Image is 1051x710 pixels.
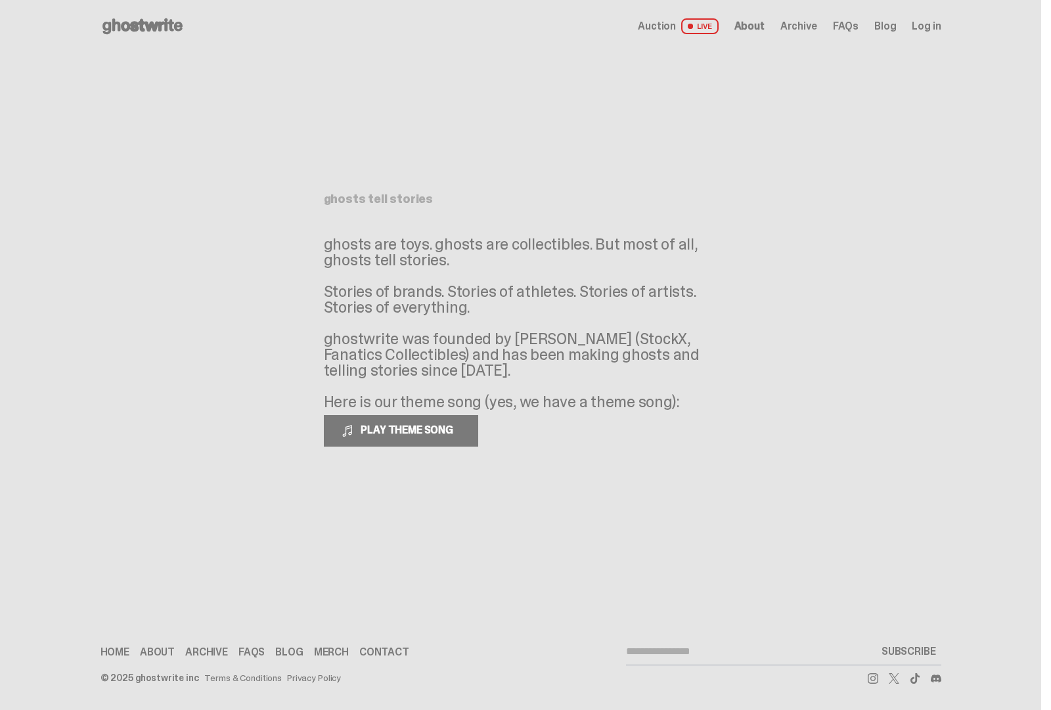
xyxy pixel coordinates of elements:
span: PLAY THEME SONG [355,423,461,437]
a: Blog [874,21,896,32]
span: LIVE [681,18,719,34]
h1: ghosts tell stories [324,193,718,205]
a: FAQs [833,21,859,32]
p: ghosts are toys. ghosts are collectibles. But most of all, ghosts tell stories. Stories of brands... [324,236,718,410]
a: Home [101,647,129,657]
a: FAQs [238,647,265,657]
a: Auction LIVE [638,18,718,34]
a: Archive [780,21,817,32]
button: SUBSCRIBE [876,638,941,665]
button: PLAY THEME SONG [324,415,478,447]
a: About [734,21,765,32]
span: Auction [638,21,676,32]
div: © 2025 ghostwrite inc [101,673,199,682]
a: Blog [275,647,303,657]
a: Privacy Policy [287,673,341,682]
a: Archive [185,647,228,657]
a: Log in [912,21,941,32]
a: Merch [314,647,349,657]
a: Contact [359,647,409,657]
a: Terms & Conditions [204,673,282,682]
a: About [140,647,175,657]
